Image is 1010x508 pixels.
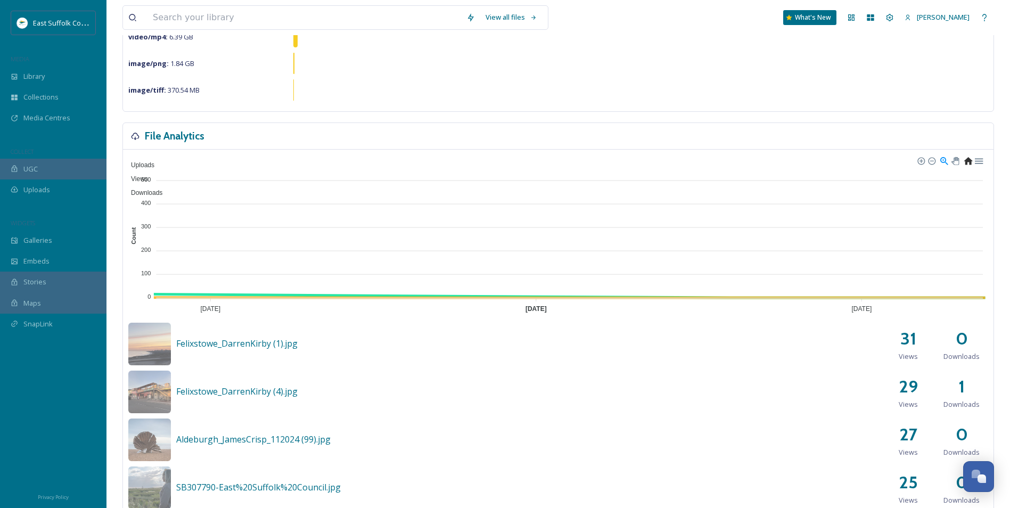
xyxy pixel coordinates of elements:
span: COLLECT [11,148,34,155]
span: Library [23,71,45,81]
span: SnapLink [23,319,53,329]
span: 6.39 GB [128,32,193,42]
span: Embeds [23,256,50,266]
tspan: 300 [141,223,151,230]
span: Downloads [943,399,980,409]
span: 1.84 GB [128,59,194,68]
span: SB307790-East%20Suffolk%20Council.jpg [176,481,341,493]
span: Felixstowe_DarrenKirby (4).jpg [176,386,298,397]
tspan: 500 [141,176,151,182]
span: Downloads [943,351,980,362]
strong: image/tiff : [128,85,166,95]
a: Privacy Policy [38,490,69,503]
span: Views [899,447,918,457]
tspan: [DATE] [200,305,220,313]
span: Aldeburgh_JamesCrisp_112024 (99).jpg [176,433,331,445]
img: ESC%20Logo.png [17,18,28,28]
span: Maps [23,298,41,308]
h2: 0 [956,422,968,447]
span: MEDIA [11,55,29,63]
span: Downloads [123,189,162,196]
span: Views [899,495,918,505]
div: Panning [951,157,958,163]
span: Media Centres [23,113,70,123]
span: Downloads [943,495,980,505]
input: Search your library [147,6,461,29]
span: Felixstowe_DarrenKirby (1).jpg [176,338,298,349]
span: Uploads [23,185,50,195]
span: Collections [23,92,59,102]
span: Uploads [123,161,154,169]
h2: 29 [899,374,918,399]
span: Privacy Policy [38,494,69,501]
h2: 0 [956,470,968,495]
h2: 31 [900,326,916,351]
span: WIDGETS [11,219,35,227]
tspan: [DATE] [851,305,872,313]
tspan: [DATE] [525,305,547,313]
img: c05cd98b-8534-4043-a342-746f7758d00b.jpg [128,371,171,413]
a: [PERSON_NAME] [899,7,975,28]
h2: 0 [956,326,968,351]
tspan: 400 [141,200,151,206]
h2: 27 [899,422,917,447]
div: Menu [974,155,983,165]
div: Zoom Out [927,157,935,164]
img: e7376f7c-a302-4b60-a0ee-da7e7e50330a.jpg [128,419,171,461]
span: East Suffolk Council [33,18,96,28]
span: UGC [23,164,38,174]
h2: 1 [958,374,965,399]
div: Zoom In [917,157,924,164]
a: View all files [480,7,543,28]
strong: image/png : [128,59,169,68]
img: e2880978-9f8a-4789-acca-9d02345ca030.jpg [128,323,171,365]
tspan: 0 [147,293,151,300]
span: Downloads [943,447,980,457]
h3: File Analytics [145,128,204,144]
div: Selection Zoom [939,155,948,165]
h2: 25 [899,470,918,495]
span: Views [899,399,918,409]
span: [PERSON_NAME] [917,12,970,22]
button: Open Chat [963,461,994,492]
a: What's New [783,10,836,25]
span: Views [899,351,918,362]
strong: video/mp4 : [128,32,168,42]
span: Galleries [23,235,52,245]
tspan: 200 [141,247,151,253]
span: Stories [23,277,46,287]
div: Reset Zoom [963,155,972,165]
text: Count [130,227,137,244]
span: Views [123,175,148,183]
span: 370.54 MB [128,85,200,95]
tspan: 100 [141,270,151,276]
